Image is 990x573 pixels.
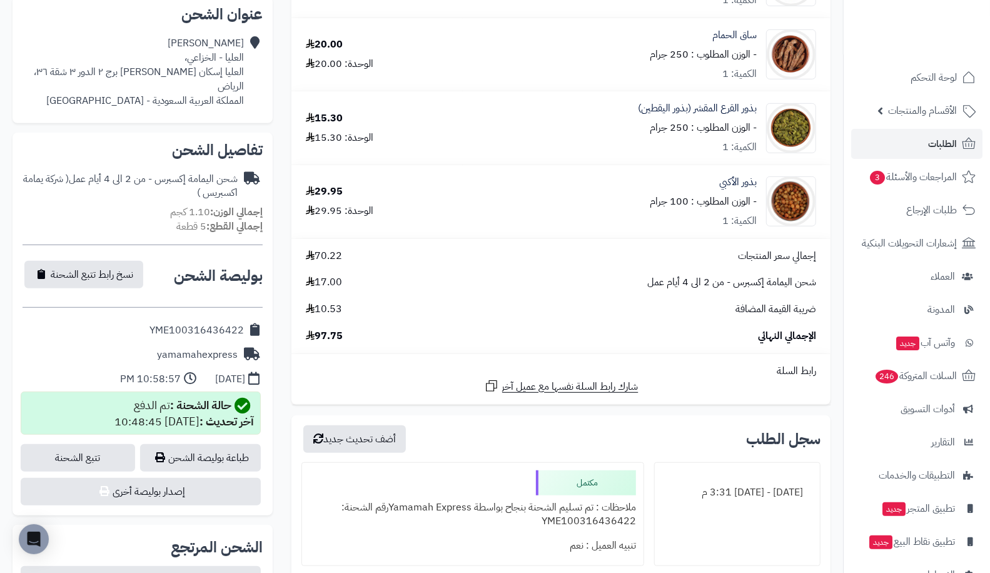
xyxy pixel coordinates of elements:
strong: آخر تحديث : [200,413,254,430]
span: لوحة التحكم [911,69,957,86]
div: YME100316436422 [149,323,244,338]
a: العملاء [851,261,982,292]
a: لوحة التحكم [851,63,982,93]
button: إصدار بوليصة أخرى [21,478,261,505]
h2: الشحن المرتجع [171,540,263,555]
img: 1659889724-Squash%20Seeds%20Peeled-90x90.jpg [767,103,816,153]
small: 5 قطعة [176,219,263,234]
div: [PERSON_NAME] العليا - الخزاعي، العليا إسكان [PERSON_NAME] برج ٢ الدور ٣ شقة ٣٦، الرياض المملكة ا... [23,36,244,108]
div: [DATE] [215,372,245,387]
a: تتبع الشحنة [21,444,135,472]
a: المدونة [851,295,982,325]
span: السلات المتروكة [874,367,957,385]
div: الوحدة: 29.95 [306,204,373,218]
span: أدوات التسويق [901,400,955,418]
a: ساق الحمام [712,28,757,43]
button: نسخ رابط تتبع الشحنة [24,261,143,288]
div: شحن اليمامة إكسبرس - من 2 الى 4 أيام عمل [23,172,238,201]
a: أدوات التسويق [851,394,982,424]
div: 10:58:57 PM [120,372,181,387]
a: طلبات الإرجاع [851,195,982,225]
span: إشعارات التحويلات البنكية [862,235,957,252]
span: 70.22 [306,249,342,263]
span: تطبيق المتجر [881,500,955,517]
div: ملاحظات : تم تسليم الشحنة بنجاح بواسطة Yamamah Expressرقم الشحنة: YME100316436422 [310,495,636,534]
a: تطبيق نقاط البيعجديد [851,527,982,557]
span: طلبات الإرجاع [906,201,957,219]
div: 15.30 [306,111,343,126]
a: بذور الأكبي [719,175,757,190]
a: إشعارات التحويلات البنكية [851,228,982,258]
span: 17.00 [306,275,342,290]
h2: بوليصة الشحن [174,268,263,283]
div: الوحدة: 15.30 [306,131,373,145]
strong: حالة الشحنة : [170,397,231,413]
div: الكمية: 1 [722,67,757,81]
a: تطبيق المتجرجديد [851,494,982,524]
span: التقارير [931,434,955,451]
span: نسخ رابط تتبع الشحنة [51,267,133,282]
img: 1645466698-Verbena%20Officinalis-90x90.jpg [767,29,816,79]
span: التطبيقات والخدمات [879,467,955,484]
span: شارك رابط السلة نفسها مع عميل آخر [502,380,639,394]
h2: تفاصيل الشحن [23,143,263,158]
div: مكتمل [536,470,636,495]
div: الكمية: 1 [722,214,757,228]
a: بذور القرع المقشر (بذور اليقطين) [638,101,757,116]
h2: عنوان الشحن [23,7,263,22]
span: 3 [869,170,886,185]
small: - الوزن المطلوب : 250 جرام [650,120,757,135]
small: - الوزن المطلوب : 250 جرام [650,47,757,62]
span: المراجعات والأسئلة [869,168,957,186]
span: جديد [882,502,906,516]
div: yamamahexpress [157,348,238,362]
span: 10.53 [306,302,342,317]
strong: إجمالي الوزن: [210,205,263,220]
span: تطبيق نقاط البيع [868,533,955,550]
a: التقارير [851,427,982,457]
span: وآتس آب [895,334,955,352]
div: رابط السلة [296,364,826,378]
span: شحن اليمامة إكسبرس - من 2 الى 4 أيام عمل [647,275,816,290]
div: 20.00 [306,38,343,52]
div: [DATE] - [DATE] 3:31 م [662,480,812,505]
div: تم الدفع [DATE] 10:48:45 [114,397,254,430]
span: 246 [874,369,899,384]
a: وآتس آبجديد [851,328,982,358]
span: الإجمالي النهائي [758,329,816,343]
span: ضريبة القيمة المضافة [735,302,816,317]
span: العملاء [931,268,955,285]
span: 97.75 [306,329,343,343]
a: طباعة بوليصة الشحن [140,444,261,472]
small: - الوزن المطلوب : 100 جرام [650,194,757,209]
div: الوحدة: 20.00 [306,57,373,71]
img: logo-2.png [905,18,978,44]
div: تنبيه العميل : نعم [310,534,636,558]
span: المدونة [927,301,955,318]
span: الأقسام والمنتجات [888,102,957,119]
span: إجمالي سعر المنتجات [738,249,816,263]
div: الكمية: 1 [722,140,757,155]
img: 1678049915-Akpi%20Seeds-90x90.jpg [767,176,816,226]
a: شارك رابط السلة نفسها مع عميل آخر [484,378,639,394]
small: 1.10 كجم [170,205,263,220]
strong: إجمالي القطع: [206,219,263,234]
button: أضف تحديث جديد [303,425,406,453]
span: جديد [869,535,892,549]
span: ( شركة يمامة اكسبريس ) [23,171,238,201]
h3: سجل الطلب [746,432,821,447]
div: Open Intercom Messenger [19,524,49,554]
div: 29.95 [306,185,343,199]
a: التطبيقات والخدمات [851,460,982,490]
a: المراجعات والأسئلة3 [851,162,982,192]
a: السلات المتروكة246 [851,361,982,391]
span: الطلبات [928,135,957,153]
span: جديد [896,337,919,350]
a: الطلبات [851,129,982,159]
